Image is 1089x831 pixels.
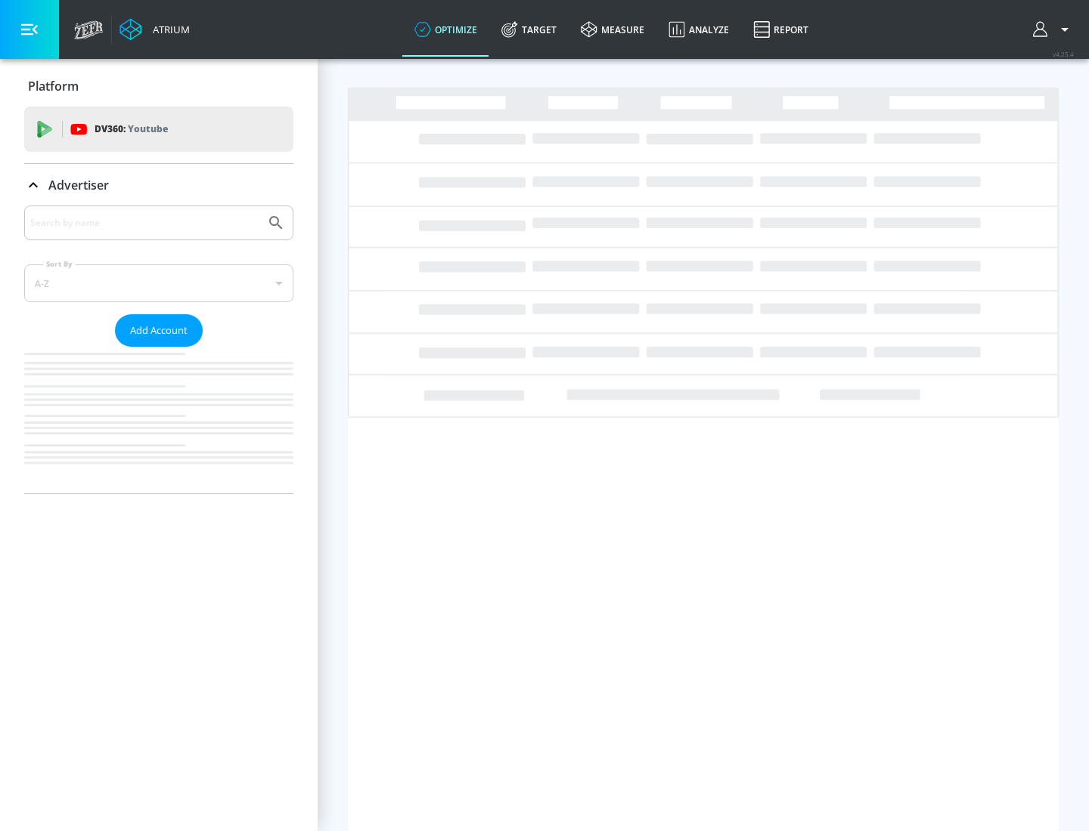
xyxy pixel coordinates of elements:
a: optimize [402,2,489,57]
div: A-Z [24,264,293,302]
p: Youtube [128,121,168,137]
input: Search by name [30,213,259,233]
p: DV360: [95,121,168,137]
div: Advertiser [24,164,293,206]
div: Atrium [147,23,190,36]
label: Sort By [43,259,76,269]
a: Atrium [119,18,190,41]
button: Add Account [115,314,203,347]
p: Advertiser [48,177,109,193]
nav: list of Advertiser [24,347,293,493]
div: Platform [24,65,293,107]
a: Target [489,2,569,57]
div: DV360: Youtube [24,107,293,152]
a: measure [569,2,656,57]
a: Report [741,2,821,57]
div: Advertiser [24,205,293,493]
a: Analyze [656,2,741,57]
span: v 4.25.4 [1053,50,1074,58]
p: Platform [28,78,79,94]
span: Add Account [130,322,188,339]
